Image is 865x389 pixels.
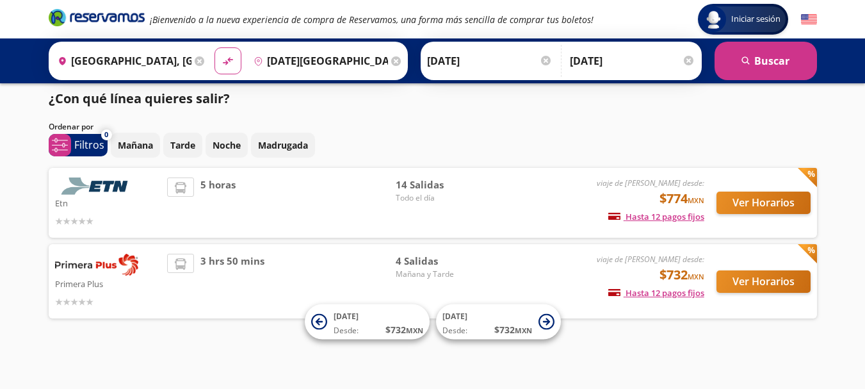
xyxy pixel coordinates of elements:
img: Etn [55,178,138,195]
span: Desde: [442,325,467,336]
button: Ver Horarios [716,192,811,214]
button: Madrugada [251,133,315,158]
button: 0Filtros [49,134,108,156]
span: $ 732 [385,323,423,336]
span: 0 [104,129,108,140]
p: Etn [55,195,161,210]
img: Primera Plus [55,254,138,276]
p: Noche [213,138,241,152]
button: [DATE]Desde:$732MXN [436,304,561,340]
span: 5 horas [200,178,236,228]
p: Madrugada [258,138,308,152]
p: Tarde [170,138,195,152]
small: MXN [515,326,532,335]
input: Opcional [570,45,695,77]
button: Noche [206,133,248,158]
span: Desde: [334,325,359,336]
p: ¿Con qué línea quieres salir? [49,89,230,108]
p: Ordenar por [49,121,93,133]
input: Buscar Origen [53,45,192,77]
span: $774 [659,189,704,208]
span: 3 hrs 50 mins [200,254,264,309]
span: [DATE] [442,311,467,322]
button: [DATE]Desde:$732MXN [305,304,430,340]
input: Buscar Destino [248,45,388,77]
button: Tarde [163,133,202,158]
span: 4 Salidas [396,254,485,269]
span: Hasta 12 pagos fijos [608,287,704,299]
button: English [801,12,817,28]
em: viaje de [PERSON_NAME] desde: [597,178,704,188]
span: [DATE] [334,311,359,322]
span: $ 732 [494,323,532,336]
small: MXN [406,326,423,335]
input: Elegir Fecha [427,45,553,77]
a: Brand Logo [49,8,145,31]
button: Mañana [111,133,160,158]
i: Brand Logo [49,8,145,27]
em: viaje de [PERSON_NAME] desde: [597,254,704,265]
span: Hasta 12 pagos fijos [608,211,704,222]
p: Primera Plus [55,276,161,291]
p: Mañana [118,138,153,152]
span: $732 [659,265,704,285]
button: Ver Horarios [716,270,811,293]
p: Filtros [74,137,104,153]
button: Buscar [715,42,817,80]
small: MXN [688,195,704,205]
span: Iniciar sesión [726,13,786,26]
em: ¡Bienvenido a la nueva experiencia de compra de Reservamos, una forma más sencilla de comprar tus... [150,13,594,26]
span: Todo el día [396,192,485,204]
span: Mañana y Tarde [396,269,485,280]
span: 14 Salidas [396,178,485,192]
small: MXN [688,272,704,281]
